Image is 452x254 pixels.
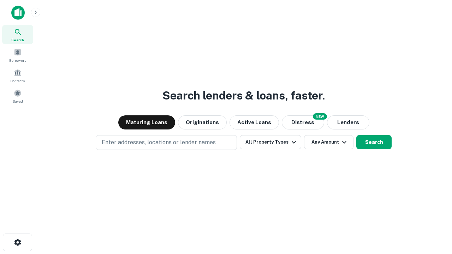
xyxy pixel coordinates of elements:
[9,58,26,63] span: Borrowers
[178,115,227,129] button: Originations
[13,98,23,104] span: Saved
[2,66,33,85] a: Contacts
[304,135,353,149] button: Any Amount
[327,115,369,129] button: Lenders
[118,115,175,129] button: Maturing Loans
[162,87,325,104] h3: Search lenders & loans, faster.
[417,198,452,231] iframe: Chat Widget
[230,115,279,129] button: Active Loans
[356,135,392,149] button: Search
[96,135,237,150] button: Enter addresses, locations or lender names
[2,86,33,105] a: Saved
[2,25,33,44] a: Search
[313,113,327,120] div: NEW
[2,46,33,65] a: Borrowers
[11,37,24,43] span: Search
[282,115,324,129] button: Search distressed loans with lien and other non-mortgage details.
[240,135,301,149] button: All Property Types
[11,6,25,20] img: capitalize-icon.png
[11,78,25,84] span: Contacts
[102,138,216,147] p: Enter addresses, locations or lender names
